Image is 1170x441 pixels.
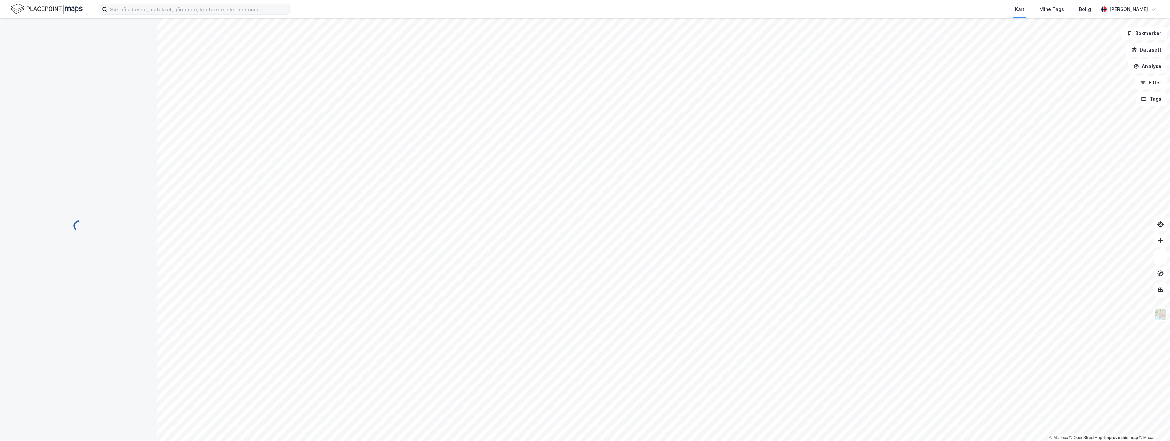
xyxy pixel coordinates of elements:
iframe: Chat Widget [1136,408,1170,441]
img: logo.f888ab2527a4732fd821a326f86c7f29.svg [11,3,82,15]
img: spinner.a6d8c91a73a9ac5275cf975e30b51cfb.svg [73,220,84,231]
a: OpenStreetMap [1069,435,1102,440]
input: Søk på adresse, matrikkel, gårdeiere, leietakere eller personer [107,4,289,14]
button: Filter [1135,76,1167,89]
button: Tags [1136,92,1167,106]
button: Analyse [1128,59,1167,73]
div: Kart [1015,5,1024,13]
div: Kontrollprogram for chat [1136,408,1170,441]
img: Z [1154,308,1167,321]
a: Improve this map [1104,435,1138,440]
div: Bolig [1079,5,1091,13]
button: Bokmerker [1121,27,1167,40]
a: Mapbox [1049,435,1068,440]
div: [PERSON_NAME] [1109,5,1148,13]
button: Datasett [1126,43,1167,57]
div: Mine Tags [1039,5,1064,13]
